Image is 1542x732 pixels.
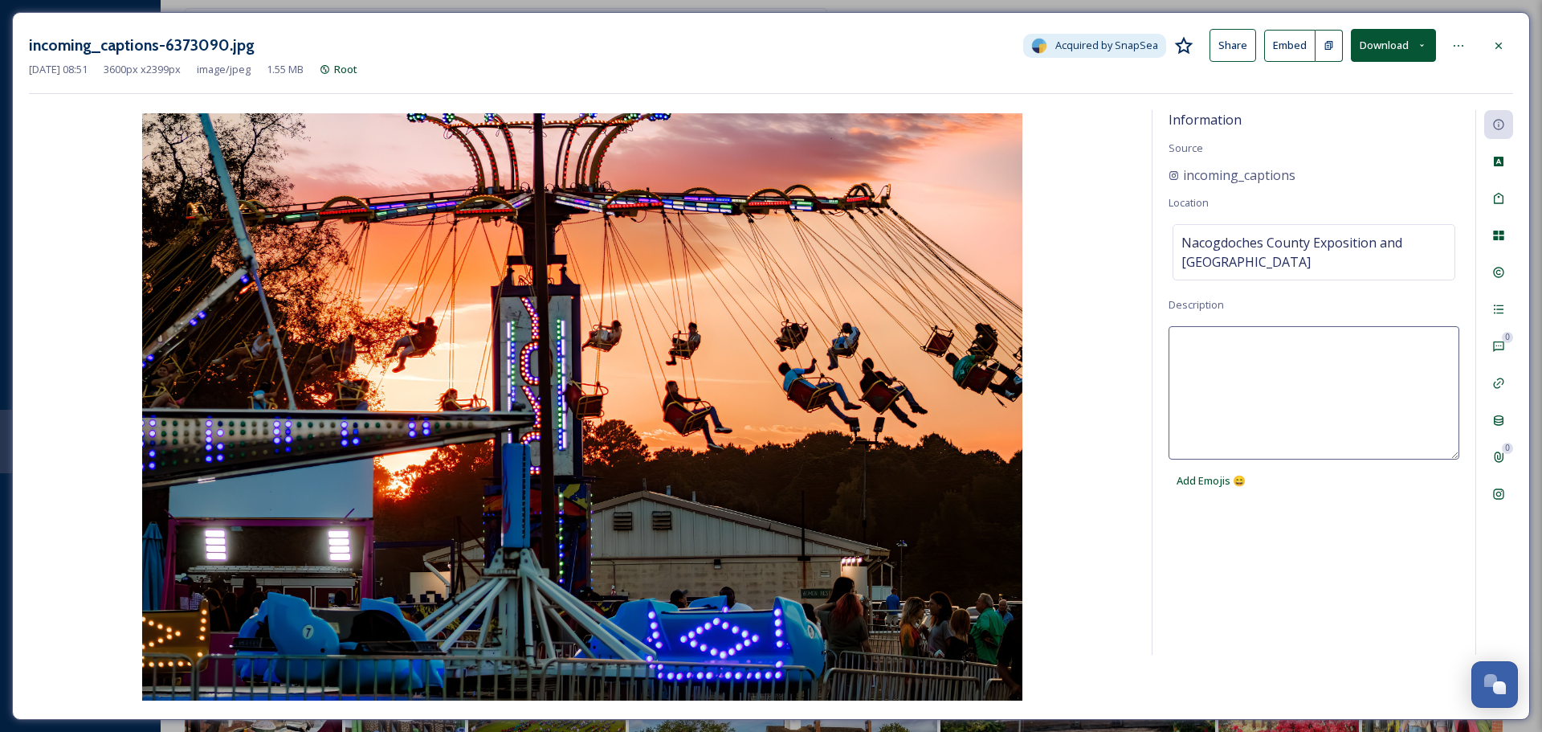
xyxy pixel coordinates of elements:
[1351,29,1436,62] button: Download
[1502,443,1513,454] div: 0
[29,34,255,57] h3: incoming_captions-6373090.jpg
[29,113,1136,701] img: IMG_0790.jpeg
[1169,195,1209,210] span: Location
[1210,29,1256,62] button: Share
[1169,111,1242,129] span: Information
[29,62,88,77] span: [DATE] 08:51
[1471,661,1518,708] button: Open Chat
[1183,166,1295,185] span: incoming_captions
[267,62,304,77] span: 1.55 MB
[1031,38,1047,54] img: snapsea-logo.png
[1055,38,1158,53] span: Acquired by SnapSea
[1181,233,1446,272] span: Nacogdoches County Exposition and [GEOGRAPHIC_DATA]
[1169,297,1224,312] span: Description
[1169,166,1295,185] a: incoming_captions
[104,62,181,77] span: 3600 px x 2399 px
[1502,332,1513,343] div: 0
[1177,473,1246,489] span: Add Emojis 😄
[334,62,357,76] span: Root
[197,62,251,77] span: image/jpeg
[1264,30,1316,62] button: Embed
[1169,141,1203,155] span: Source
